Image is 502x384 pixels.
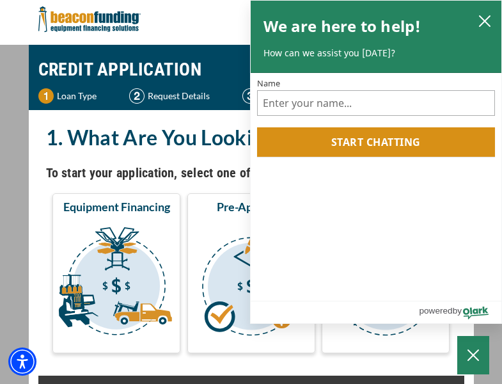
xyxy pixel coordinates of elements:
[242,88,258,104] img: Step 3
[257,90,496,116] input: Name
[419,303,452,319] span: powered
[457,336,489,374] button: Close Chatbox
[55,220,178,348] img: Equipment Financing
[453,303,462,319] span: by
[8,348,36,376] div: Accessibility Menu
[148,88,210,104] p: Request Details
[190,220,313,348] img: Pre-Approval
[263,13,421,39] h2: We are here to help!
[129,88,145,104] img: Step 2
[52,193,180,353] button: Equipment Financing
[263,47,489,60] p: How can we assist you [DATE]?
[46,162,457,184] h4: To start your application, select one of the three options below.
[38,51,464,88] h1: CREDIT APPLICATION
[419,301,501,323] a: Powered by Olark
[46,123,457,152] h2: 1. What Are You Looking For?
[187,193,315,353] button: Pre-Approval
[257,79,496,88] label: Name
[217,199,285,214] span: Pre-Approval
[257,127,496,157] button: Start chatting
[475,12,495,29] button: close chatbox
[57,88,97,104] p: Loan Type
[38,88,54,104] img: Step 1
[63,199,170,214] span: Equipment Financing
